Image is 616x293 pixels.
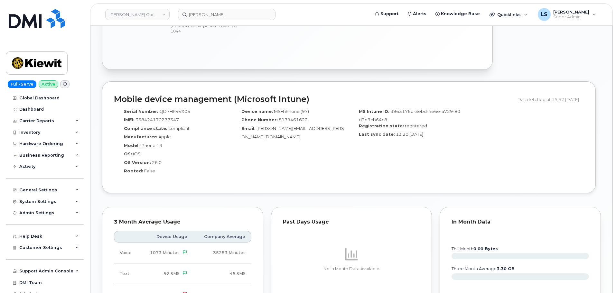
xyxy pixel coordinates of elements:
[193,243,251,263] td: 35253 Minutes
[485,8,532,21] div: Quicklinks
[283,266,420,272] p: No In Month Data Available
[279,117,308,122] span: 8179461622
[158,134,171,139] span: Apple
[553,14,589,20] span: Super Admin
[452,219,589,225] div: In Month Data
[193,263,251,284] td: 45 SMS
[403,7,431,20] a: Alerts
[114,263,140,284] td: Text
[541,11,547,18] span: LS
[124,160,151,166] label: OS Version:
[241,108,273,114] label: Device name:
[114,95,513,104] h2: Mobile device management (Microsoft Intune)
[274,109,309,114] span: MSH iPhone (97)
[413,11,426,17] span: Alerts
[152,160,162,165] span: 26.0
[135,117,179,122] span: 358424170277347
[473,246,498,251] tspan: 0.00 Bytes
[150,250,180,255] span: 1073 Minutes
[124,168,143,174] label: Rooted:
[124,125,167,132] label: Compliance state:
[168,126,190,131] span: compliant
[171,28,322,34] p: 1044
[359,108,389,114] label: MS Intune ID:
[124,142,140,149] label: Model:
[241,126,344,140] span: [PERSON_NAME][EMAIL_ADDRESS][PERSON_NAME][DOMAIN_NAME]
[133,151,141,156] span: iOS
[396,132,423,137] span: 13:20 [DATE]
[124,134,157,140] label: Manufacturer:
[533,8,601,21] div: Luke Shomaker
[451,246,498,251] text: this month
[114,243,140,263] td: Voice
[553,9,589,14] span: [PERSON_NAME]
[178,9,275,20] input: Find something...
[114,219,251,225] div: 3 Month Average Usage
[497,12,521,17] span: Quicklinks
[241,125,256,132] label: Email:
[144,168,155,173] span: False
[283,219,420,225] div: Past Days Usage
[159,109,190,114] span: QD7HR4VX05
[588,265,611,288] iframe: Messenger Launcher
[451,266,515,271] text: three month average
[497,266,515,271] tspan: 3.30 GB
[518,93,584,105] div: Data fetched at 15:57 [DATE]
[124,151,132,157] label: OS:
[141,143,162,148] span: iPhone 13
[380,11,398,17] span: Support
[140,231,193,243] th: Device Usage
[124,108,158,114] label: Serial Number:
[431,7,484,20] a: Knowledge Base
[193,231,251,243] th: Company Average
[359,109,460,123] span: 3963176b-3ebd-4e6e-a729-80d3b9cb64c8
[359,131,395,137] label: Last sync date:
[405,123,427,128] span: registered
[241,117,278,123] label: Phone Number:
[124,117,135,123] label: IMEI:
[370,7,403,20] a: Support
[441,11,480,17] span: Knowledge Base
[164,271,180,276] span: 92 SMS
[105,9,170,20] a: Kiewit Corporation
[359,123,404,129] label: Registration state:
